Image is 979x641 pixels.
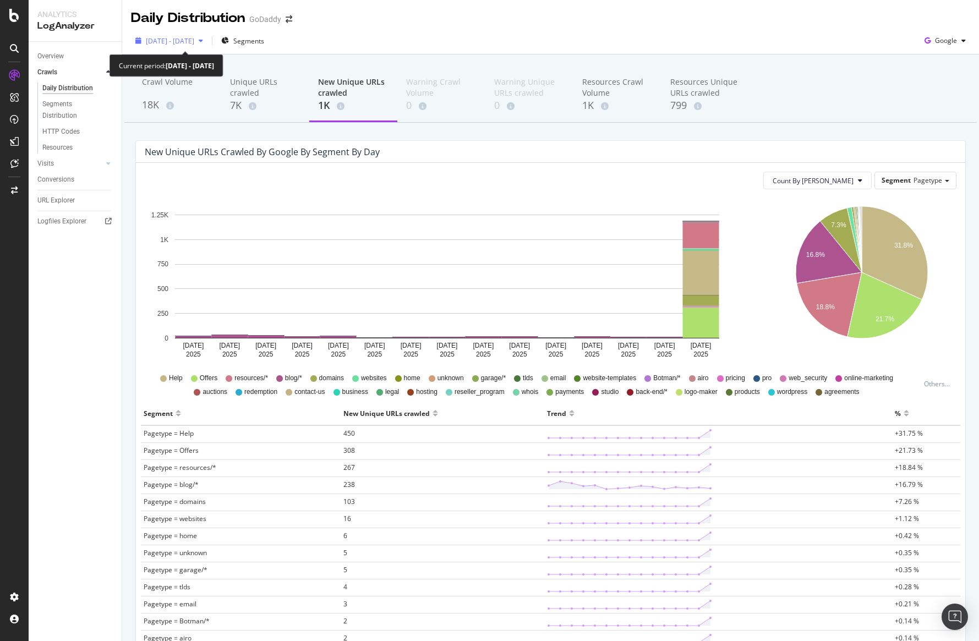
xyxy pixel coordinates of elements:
[585,350,600,358] text: 2025
[331,350,346,358] text: 2025
[37,9,113,20] div: Analytics
[361,374,387,383] span: websites
[895,404,901,422] div: %
[455,387,505,397] span: reseller_program
[545,342,566,349] text: [DATE]
[42,98,114,122] a: Segments Distribution
[186,350,201,358] text: 2025
[806,251,825,259] text: 16.8%
[144,463,216,472] span: Pagetype = resources/*
[318,98,389,113] div: 1K
[144,514,206,523] span: Pagetype = websites
[144,480,199,489] span: Pagetype = blog/*
[37,174,114,185] a: Conversions
[583,374,636,383] span: website-templates
[895,531,919,540] span: +0.42 %
[895,548,919,557] span: +0.35 %
[773,176,854,185] span: Count By Day
[876,315,894,323] text: 21.7%
[582,342,603,349] text: [DATE]
[144,565,207,574] span: Pagetype = garage/*
[343,531,347,540] span: 6
[762,374,772,383] span: pro
[894,242,913,249] text: 31.8%
[621,350,636,358] text: 2025
[37,67,103,78] a: Crawls
[230,76,300,98] div: Unique URLs crawled
[494,98,565,113] div: 0
[42,142,73,154] div: Resources
[343,463,355,472] span: 267
[294,387,325,397] span: contact-us
[670,98,741,113] div: 799
[292,342,313,349] text: [DATE]
[157,285,168,293] text: 500
[509,342,530,349] text: [DATE]
[319,374,344,383] span: domains
[636,387,667,397] span: back-end/*
[935,36,957,45] span: Google
[691,342,712,349] text: [DATE]
[816,303,835,311] text: 18.8%
[343,616,347,626] span: 2
[437,374,464,383] span: unknown
[144,531,197,540] span: Pagetype = home
[824,387,859,397] span: agreements
[145,198,750,363] svg: A chart.
[37,20,113,32] div: LogAnalyzer
[37,195,114,206] a: URL Explorer
[924,379,955,388] div: Others...
[37,216,86,227] div: Logfiles Explorer
[343,497,355,506] span: 103
[160,236,168,244] text: 1K
[285,374,302,383] span: blog/*
[183,342,204,349] text: [DATE]
[512,350,527,358] text: 2025
[233,36,264,46] span: Segments
[473,342,494,349] text: [DATE]
[144,404,173,422] div: Segment
[249,14,281,25] div: GoDaddy
[42,98,103,122] div: Segments Distribution
[144,548,207,557] span: Pagetype = unknown
[37,158,54,169] div: Visits
[763,172,872,189] button: Count By [PERSON_NAME]
[895,582,919,591] span: +0.28 %
[895,565,919,574] span: +0.35 %
[144,616,210,626] span: Pagetype = Botman/*
[157,261,168,269] text: 750
[844,374,893,383] span: online-marketing
[766,198,956,363] div: A chart.
[142,76,212,97] div: Crawl Volume
[654,342,675,349] text: [DATE]
[895,616,919,626] span: +0.14 %
[343,446,355,455] span: 308
[295,350,310,358] text: 2025
[481,374,506,383] span: garage/*
[343,599,347,609] span: 3
[144,497,206,506] span: Pagetype = domains
[522,387,539,397] span: whois
[166,61,214,70] b: [DATE] - [DATE]
[726,374,745,383] span: pricing
[343,565,347,574] span: 5
[895,514,919,523] span: +1.12 %
[217,32,269,50] button: Segments
[895,480,923,489] span: +16.79 %
[404,374,420,383] span: home
[416,387,437,397] span: hosting
[42,126,80,138] div: HTTP Codes
[37,158,103,169] a: Visits
[831,221,846,229] text: 7.3%
[119,59,214,72] div: Current period:
[42,83,93,94] div: Daily Distribution
[618,342,639,349] text: [DATE]
[550,374,566,383] span: email
[494,76,565,98] div: Warning Unique URLs crawled
[367,350,382,358] text: 2025
[343,429,355,438] span: 450
[777,387,807,397] span: wordpress
[343,514,351,523] span: 16
[914,176,942,185] span: Pagetype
